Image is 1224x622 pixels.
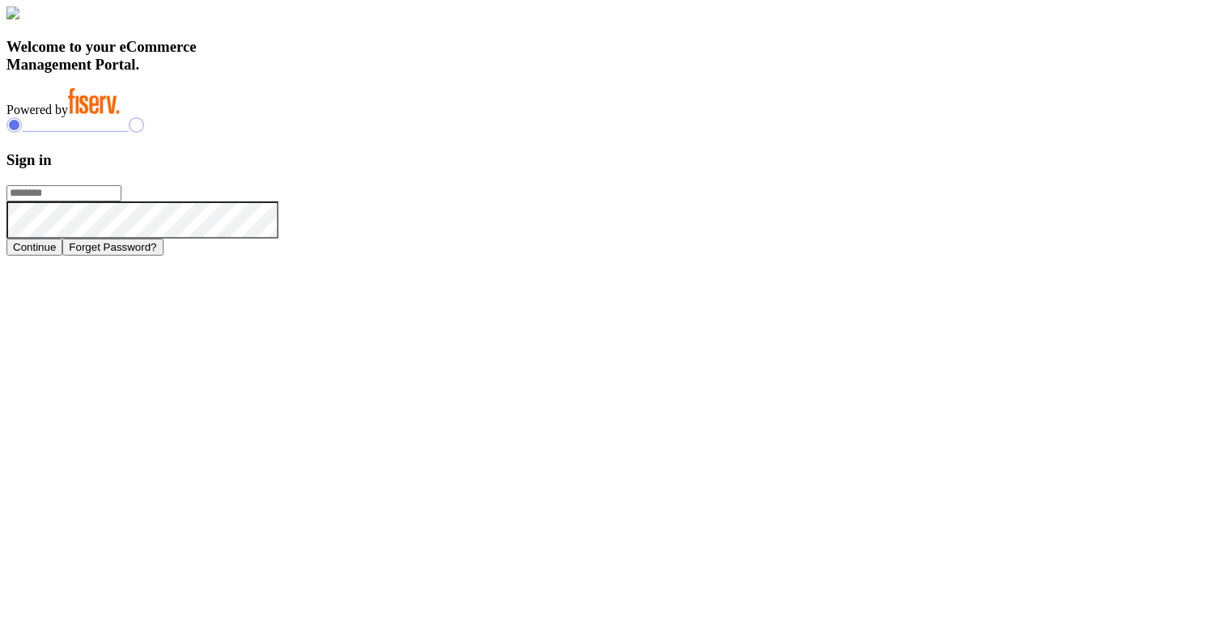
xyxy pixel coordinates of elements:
[6,103,68,116] span: Powered by
[6,6,19,19] img: card_Illustration.svg
[6,151,1218,169] h3: Sign in
[6,239,62,256] button: Continue
[62,239,163,256] button: Forget Password?
[6,38,1218,74] h3: Welcome to your eCommerce Management Portal.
